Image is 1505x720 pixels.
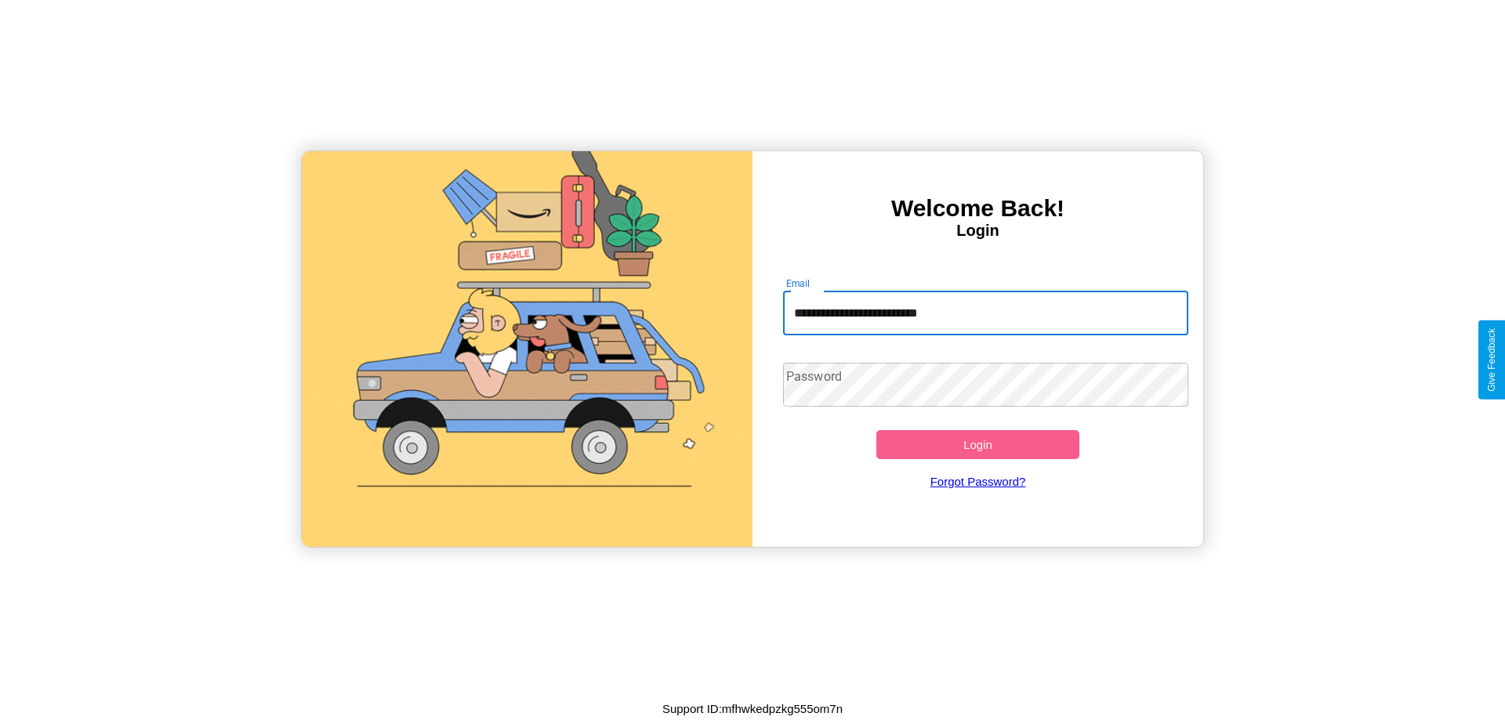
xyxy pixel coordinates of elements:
[1486,328,1497,392] div: Give Feedback
[876,430,1079,459] button: Login
[302,151,752,547] img: gif
[752,195,1203,222] h3: Welcome Back!
[752,222,1203,240] h4: Login
[775,459,1181,504] a: Forgot Password?
[786,277,811,290] label: Email
[662,698,843,719] p: Support ID: mfhwkedpzkg555om7n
